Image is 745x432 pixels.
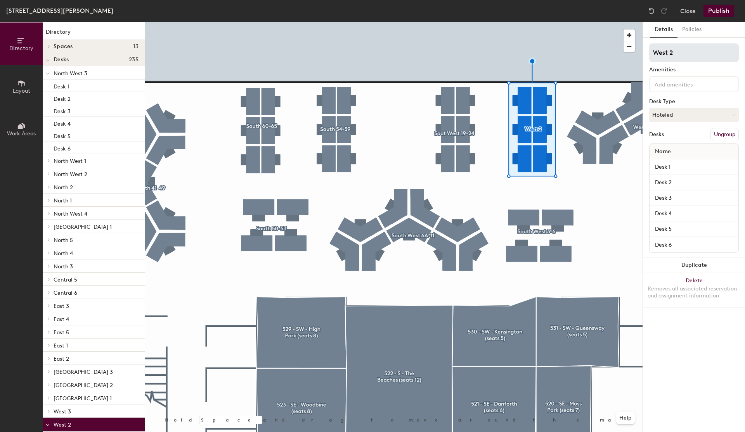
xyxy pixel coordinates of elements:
[660,7,668,15] img: Redo
[133,43,139,50] span: 13
[54,70,87,77] span: North West 3
[648,7,655,15] img: Undo
[54,184,73,191] span: North 2
[54,356,69,362] span: East 2
[653,79,723,88] input: Add amenities
[54,382,113,389] span: [GEOGRAPHIC_DATA] 2
[54,131,71,140] p: Desk 5
[54,329,69,336] span: East 5
[680,5,696,17] button: Close
[43,28,145,40] h1: Directory
[9,45,33,52] span: Directory
[54,93,71,102] p: Desk 2
[616,412,635,424] button: Help
[651,193,737,204] input: Unnamed desk
[54,43,73,50] span: Spaces
[651,177,737,188] input: Unnamed desk
[54,369,113,375] span: [GEOGRAPHIC_DATA] 3
[54,342,68,349] span: East 1
[54,158,86,164] span: North West 1
[7,130,36,137] span: Work Areas
[54,422,71,428] span: West 2
[54,118,71,127] p: Desk 4
[54,171,87,178] span: North West 2
[54,106,71,115] p: Desk 3
[54,276,77,283] span: Central 5
[643,273,745,307] button: DeleteRemoves all associated reservation and assignment information
[649,67,739,73] div: Amenities
[651,224,737,235] input: Unnamed desk
[651,239,737,250] input: Unnamed desk
[54,224,112,230] span: [GEOGRAPHIC_DATA] 1
[6,6,113,16] div: [STREET_ADDRESS][PERSON_NAME]
[651,208,737,219] input: Unnamed desk
[129,57,139,63] span: 235
[54,143,71,152] p: Desk 6
[650,22,677,38] button: Details
[643,257,745,273] button: Duplicate
[651,162,737,173] input: Unnamed desk
[13,88,30,94] span: Layout
[54,395,112,402] span: [GEOGRAPHIC_DATA] 1
[54,211,87,217] span: North West 4
[54,57,69,63] span: Desks
[54,197,72,204] span: North 1
[649,131,664,138] div: Desks
[710,128,739,141] button: Ungroup
[54,250,73,257] span: North 4
[648,285,740,299] div: Removes all associated reservation and assignment information
[54,408,71,415] span: West 3
[649,98,739,105] div: Desk Type
[54,303,69,309] span: East 3
[703,5,734,17] button: Publish
[677,22,706,38] button: Policies
[54,263,73,270] span: North 3
[649,108,739,122] button: Hoteled
[54,81,69,90] p: Desk 1
[54,237,73,244] span: North 5
[54,316,69,323] span: East 4
[54,290,77,296] span: Central 6
[651,145,675,159] span: Name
